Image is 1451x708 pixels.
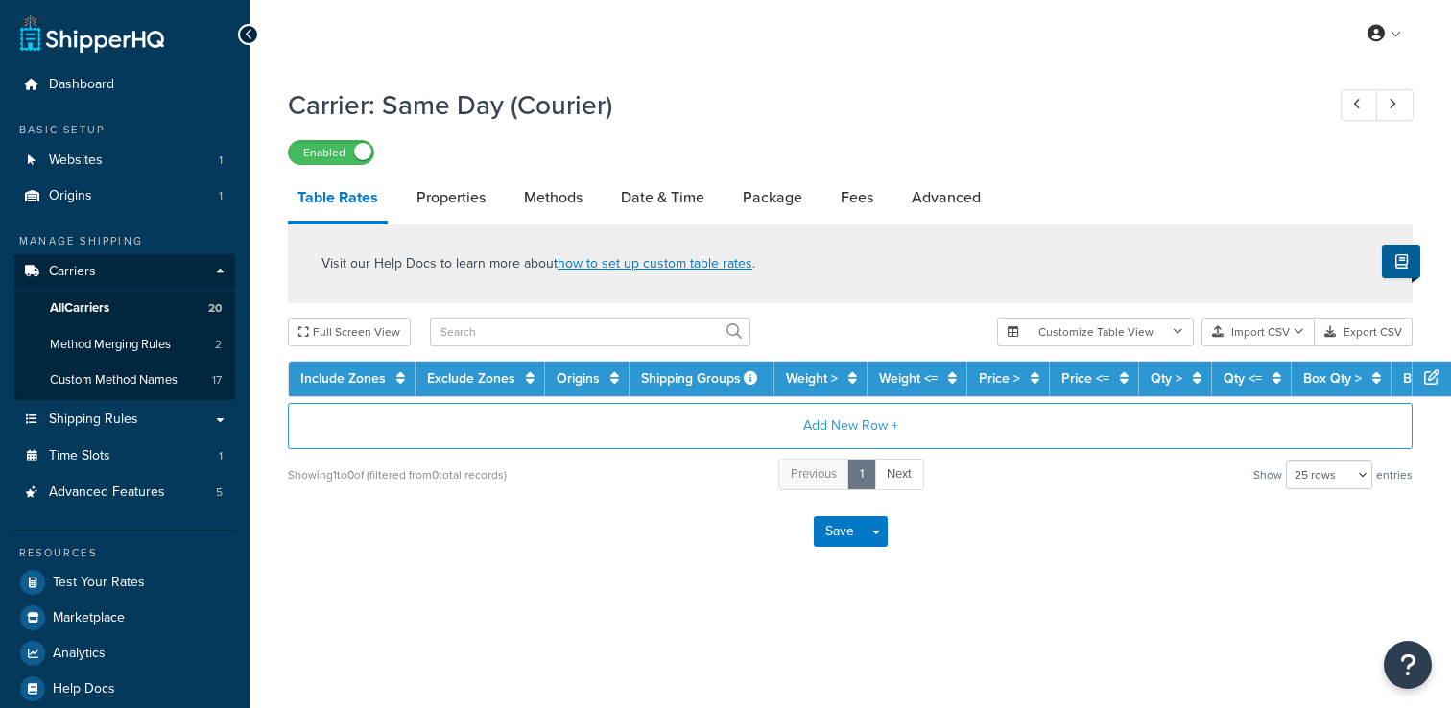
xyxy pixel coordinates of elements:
[49,153,103,169] span: Websites
[14,327,235,363] a: Method Merging Rules2
[407,175,495,221] a: Properties
[879,368,938,389] a: Weight <=
[1376,461,1413,488] span: entries
[1384,641,1432,689] button: Open Resource Center
[14,254,235,400] li: Carriers
[215,337,222,353] span: 2
[14,672,235,706] a: Help Docs
[786,368,838,389] a: Weight >
[288,461,507,488] div: Showing 1 to 0 of (filtered from 0 total records)
[14,233,235,249] div: Manage Shipping
[219,448,223,464] span: 1
[53,646,106,662] span: Analytics
[14,475,235,510] a: Advanced Features5
[887,464,912,483] span: Next
[611,175,714,221] a: Date & Time
[778,459,849,490] a: Previous
[1315,318,1413,346] button: Export CSV
[14,254,235,290] a: Carriers
[1376,89,1414,121] a: Next Record
[14,143,235,178] li: Websites
[1061,368,1109,389] a: Price <=
[49,448,110,464] span: Time Slots
[997,318,1194,346] button: Customize Table View
[14,545,235,561] div: Resources
[847,459,876,490] a: 1
[14,327,235,363] li: Method Merging Rules
[558,253,752,273] a: how to set up custom table rates
[321,253,755,274] p: Visit our Help Docs to learn more about .
[14,291,235,326] a: AllCarriers20
[288,86,1305,124] h1: Carrier: Same Day (Courier)
[831,175,883,221] a: Fees
[14,636,235,671] a: Analytics
[14,363,235,398] li: Custom Method Names
[49,77,114,93] span: Dashboard
[208,300,222,317] span: 20
[791,464,837,483] span: Previous
[979,368,1020,389] a: Price >
[300,368,386,389] a: Include Zones
[1341,89,1378,121] a: Previous Record
[53,575,145,591] span: Test Your Rates
[14,122,235,138] div: Basic Setup
[557,368,600,389] a: Origins
[216,484,223,501] span: 5
[874,459,924,490] a: Next
[289,141,373,164] label: Enabled
[14,438,235,474] a: Time Slots1
[1151,368,1182,389] a: Qty >
[14,438,235,474] li: Time Slots
[212,372,222,389] span: 17
[219,188,223,204] span: 1
[50,337,171,353] span: Method Merging Rules
[427,368,515,389] a: Exclude Zones
[50,372,178,389] span: Custom Method Names
[288,175,388,224] a: Table Rates
[630,362,774,396] th: Shipping Groups
[14,601,235,635] a: Marketplace
[1382,245,1420,278] button: Show Help Docs
[14,565,235,600] a: Test Your Rates
[49,484,165,501] span: Advanced Features
[1253,461,1282,488] span: Show
[53,610,125,626] span: Marketplace
[430,318,750,346] input: Search
[14,475,235,510] li: Advanced Features
[49,412,138,428] span: Shipping Rules
[49,264,96,280] span: Carriers
[14,402,235,437] a: Shipping Rules
[902,175,990,221] a: Advanced
[14,143,235,178] a: Websites1
[288,403,1413,449] button: Add New Row +
[14,67,235,103] a: Dashboard
[53,681,115,697] span: Help Docs
[14,363,235,398] a: Custom Method Names17
[514,175,592,221] a: Methods
[49,188,92,204] span: Origins
[1201,318,1315,346] button: Import CSV
[814,516,866,547] button: Save
[1303,368,1362,389] a: Box Qty >
[733,175,812,221] a: Package
[1224,368,1262,389] a: Qty <=
[14,178,235,214] li: Origins
[50,300,109,317] span: All Carriers
[288,318,411,346] button: Full Screen View
[14,178,235,214] a: Origins1
[219,153,223,169] span: 1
